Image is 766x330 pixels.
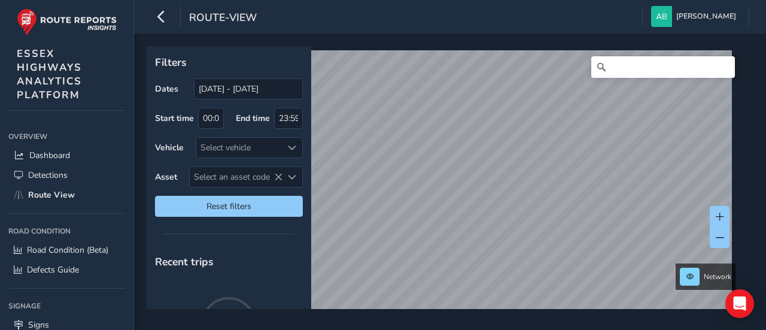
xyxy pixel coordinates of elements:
[282,167,302,187] div: Select an asset code
[155,142,184,153] label: Vehicle
[8,222,125,240] div: Road Condition
[591,56,735,78] input: Search
[189,10,257,27] span: route-view
[236,113,270,124] label: End time
[8,128,125,146] div: Overview
[704,272,731,281] span: Network
[17,8,117,35] img: rr logo
[8,260,125,280] a: Defects Guide
[17,47,82,102] span: ESSEX HIGHWAYS ANALYTICS PLATFORM
[155,171,177,183] label: Asset
[28,169,68,181] span: Detections
[196,138,282,158] div: Select vehicle
[27,244,108,256] span: Road Condition (Beta)
[190,167,282,187] span: Select an asset code
[151,50,732,323] canvas: Map
[8,146,125,165] a: Dashboard
[8,185,125,205] a: Route View
[28,189,75,201] span: Route View
[155,196,303,217] button: Reset filters
[155,83,178,95] label: Dates
[155,55,303,70] p: Filters
[164,201,294,212] span: Reset filters
[676,6,736,27] span: [PERSON_NAME]
[8,240,125,260] a: Road Condition (Beta)
[725,289,754,318] div: Open Intercom Messenger
[29,150,70,161] span: Dashboard
[651,6,672,27] img: diamond-layout
[155,255,214,269] span: Recent trips
[8,297,125,315] div: Signage
[8,165,125,185] a: Detections
[155,113,194,124] label: Start time
[651,6,740,27] button: [PERSON_NAME]
[27,264,79,275] span: Defects Guide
